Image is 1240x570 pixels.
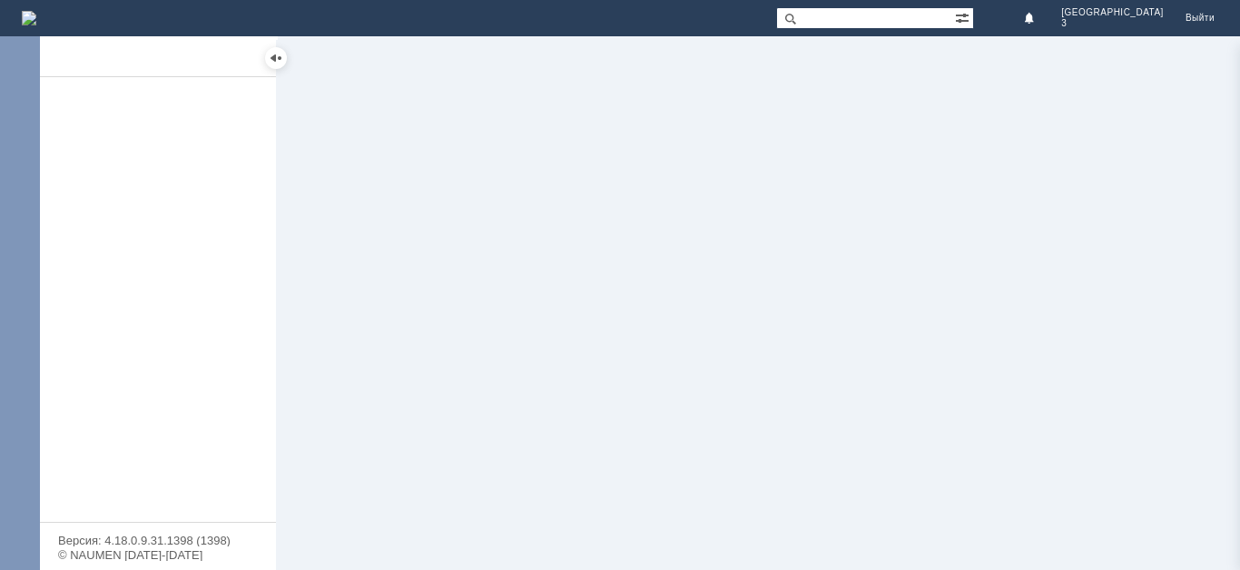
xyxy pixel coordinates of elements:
span: [GEOGRAPHIC_DATA] [1061,7,1164,18]
span: Расширенный поиск [955,8,973,25]
a: Перейти на домашнюю страницу [22,11,36,25]
span: 3 [1061,18,1164,29]
div: Скрыть меню [265,47,287,69]
div: © NAUMEN [DATE]-[DATE] [58,549,258,561]
div: Версия: 4.18.0.9.31.1398 (1398) [58,535,258,546]
img: logo [22,11,36,25]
